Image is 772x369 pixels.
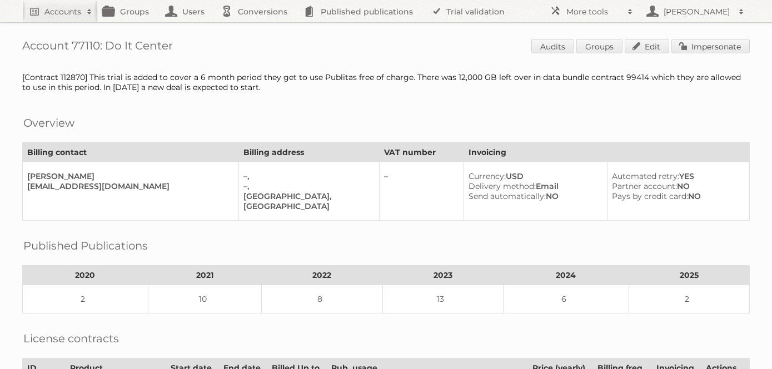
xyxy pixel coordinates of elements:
h2: Accounts [44,6,81,17]
span: Pays by credit card: [612,191,688,201]
span: Send automatically: [469,191,546,201]
div: NO [612,181,740,191]
span: Automated retry: [612,171,679,181]
div: [GEOGRAPHIC_DATA], [243,191,370,201]
h2: Published Publications [23,237,148,254]
div: NO [469,191,599,201]
div: Email [469,181,599,191]
th: Billing contact [23,143,239,162]
td: 10 [148,285,262,313]
th: Invoicing [464,143,749,162]
a: Audits [531,39,574,53]
th: 2025 [629,266,749,285]
th: 2020 [23,266,148,285]
span: Partner account: [612,181,677,191]
h2: License contracts [23,330,119,347]
td: 13 [382,285,503,313]
th: 2023 [382,266,503,285]
a: Impersonate [671,39,750,53]
span: Delivery method: [469,181,536,191]
div: [Contract 112870] This trial is added to cover a 6 month period they get to use Publitas free of ... [22,72,750,92]
td: 2 [23,285,148,313]
th: 2024 [503,266,629,285]
th: 2021 [148,266,262,285]
td: 2 [629,285,749,313]
div: NO [612,191,740,201]
div: USD [469,171,599,181]
div: [EMAIL_ADDRESS][DOMAIN_NAME] [27,181,230,191]
div: [PERSON_NAME] [27,171,230,181]
span: Currency: [469,171,506,181]
h2: Overview [23,114,74,131]
div: [GEOGRAPHIC_DATA] [243,201,370,211]
div: YES [612,171,740,181]
td: – [379,162,464,221]
div: –, [243,181,370,191]
h1: Account 77110: Do It Center [22,39,750,56]
h2: [PERSON_NAME] [661,6,733,17]
div: –, [243,171,370,181]
a: Edit [625,39,669,53]
td: 8 [262,285,382,313]
a: Groups [576,39,622,53]
th: VAT number [379,143,464,162]
td: 6 [503,285,629,313]
th: 2022 [262,266,382,285]
h2: More tools [566,6,622,17]
th: Billing address [238,143,379,162]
